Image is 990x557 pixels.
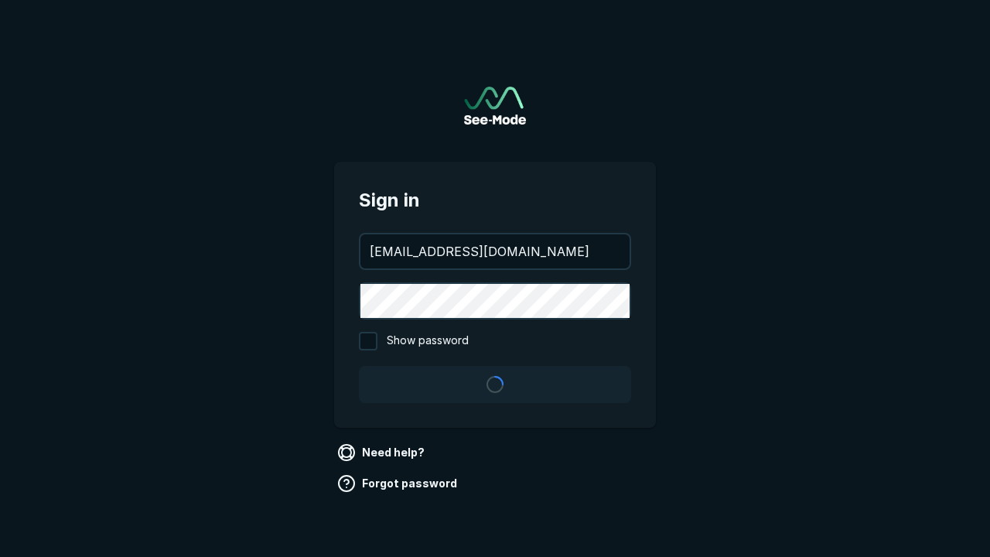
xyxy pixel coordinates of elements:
input: your@email.com [360,234,630,268]
a: Need help? [334,440,431,465]
a: Go to sign in [464,87,526,125]
span: Show password [387,332,469,350]
img: See-Mode Logo [464,87,526,125]
a: Forgot password [334,471,463,496]
span: Sign in [359,186,631,214]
